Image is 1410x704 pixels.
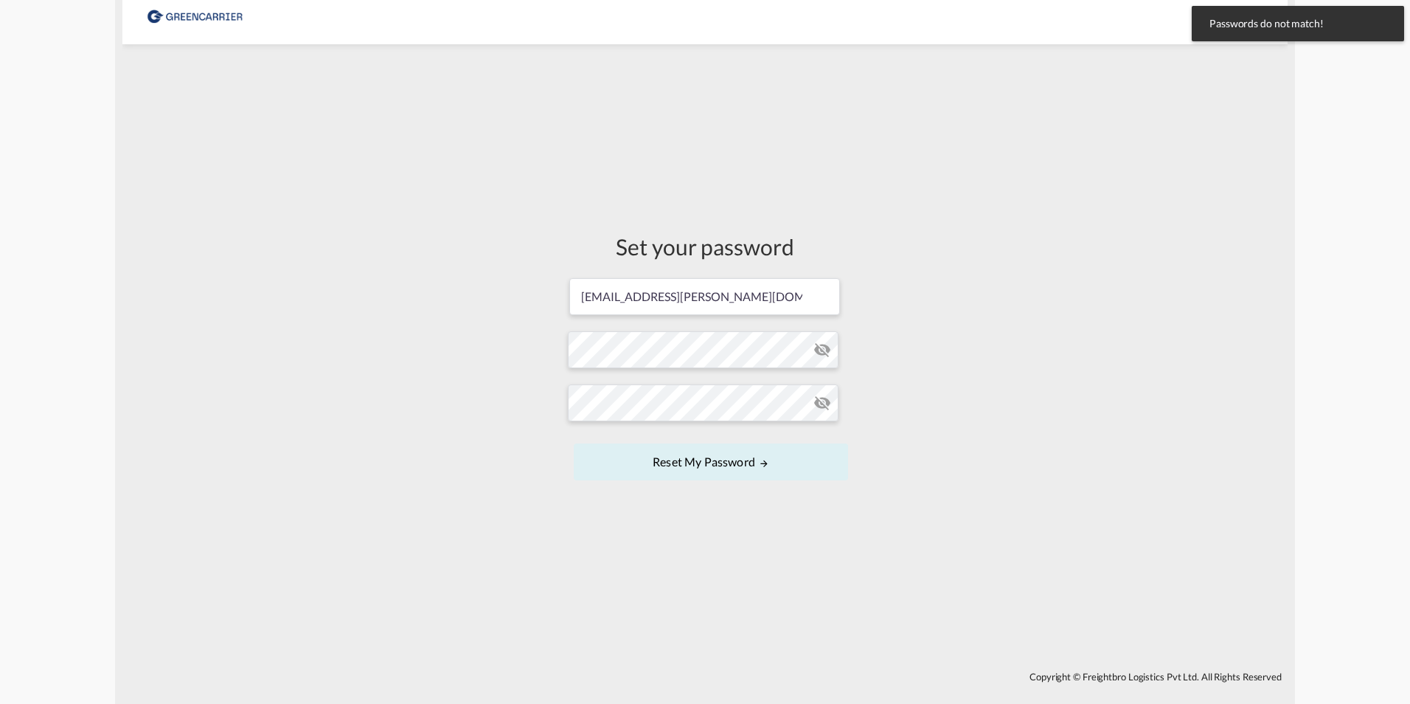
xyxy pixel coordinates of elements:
[813,394,831,412] md-icon: icon-eye-off
[574,444,848,480] button: UPDATE MY PASSWORD
[569,278,840,315] input: Email address
[568,231,842,262] div: Set your password
[1205,16,1391,31] span: Passwords do not match!
[813,341,831,359] md-icon: icon-eye-off
[122,664,1288,689] div: Copyright © Freightbro Logistics Pvt Ltd. All Rights Reserved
